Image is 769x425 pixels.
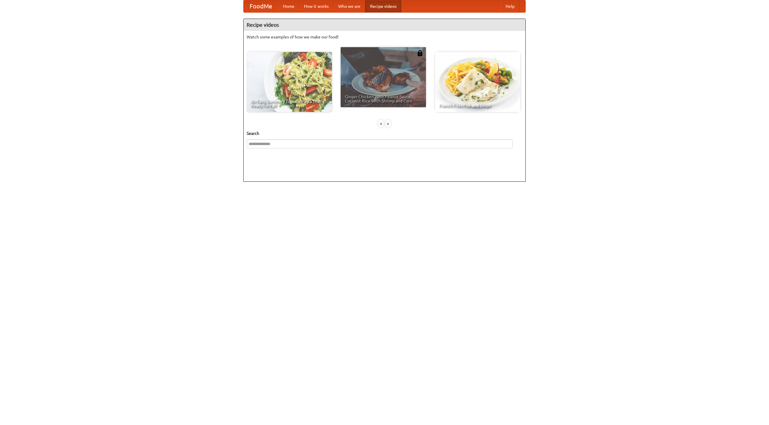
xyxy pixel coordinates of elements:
[439,104,516,108] span: French Fries Fish and Chips
[378,120,384,127] div: «
[278,0,299,12] a: Home
[385,120,391,127] div: »
[333,0,365,12] a: Who we are
[247,34,522,40] p: Watch some examples of how we make our food!
[435,52,520,112] a: French Fries Fish and Chips
[244,0,278,12] a: FoodMe
[251,99,328,108] span: An Easy, Summery Tomato Pasta That's Ready for Fall
[417,50,423,56] img: 483408.png
[244,19,525,31] h4: Recipe videos
[247,130,522,136] h5: Search
[299,0,333,12] a: How it works
[247,52,332,112] a: An Easy, Summery Tomato Pasta That's Ready for Fall
[365,0,401,12] a: Recipe videos
[501,0,519,12] a: Help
